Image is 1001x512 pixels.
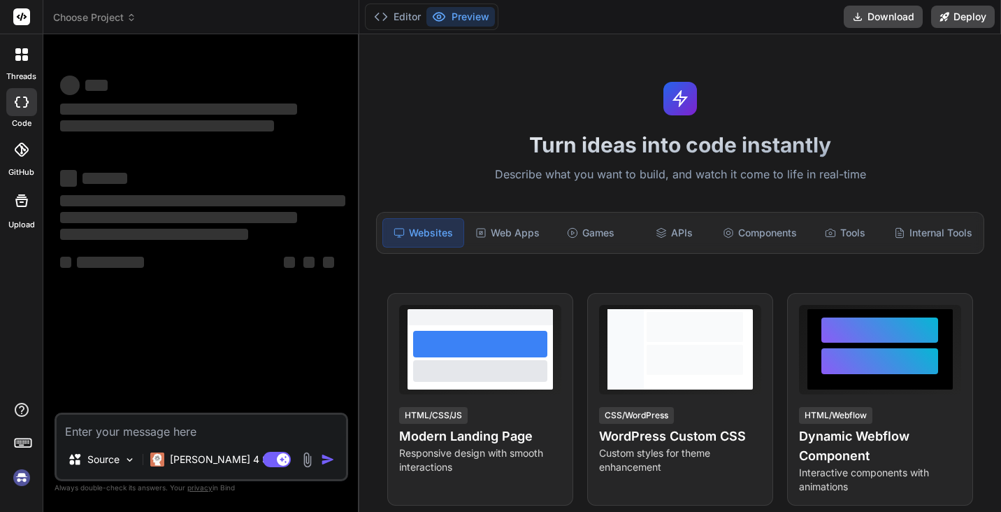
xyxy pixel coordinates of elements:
[426,7,495,27] button: Preview
[323,257,334,268] span: ‌
[550,218,631,248] div: Games
[124,454,136,466] img: Pick Models
[888,218,978,248] div: Internal Tools
[399,446,561,474] p: Responsive design with smooth interactions
[60,104,297,115] span: ‌
[170,453,274,467] p: [PERSON_NAME] 4 S..
[467,218,547,248] div: Web Apps
[382,218,464,248] div: Websites
[85,80,108,91] span: ‌
[844,6,923,28] button: Download
[60,257,71,268] span: ‌
[799,407,872,424] div: HTML/Webflow
[399,427,561,446] h4: Modern Landing Page
[321,453,335,467] img: icon
[399,407,468,424] div: HTML/CSS/JS
[717,218,802,248] div: Components
[77,257,144,268] span: ‌
[12,118,31,129] label: code
[8,166,34,178] label: GitHub
[805,218,886,248] div: Tools
[10,466,34,490] img: signin
[599,407,674,424] div: CSS/WordPress
[599,446,761,474] p: Custom styles for theme enhancement
[60,212,297,223] span: ‌
[87,453,120,467] p: Source
[187,483,213,492] span: privacy
[299,452,315,468] img: attachment
[303,257,315,268] span: ‌
[799,466,961,494] p: Interactive components with animations
[60,120,274,131] span: ‌
[634,218,714,248] div: APIs
[60,195,345,206] span: ‌
[599,427,761,446] h4: WordPress Custom CSS
[150,453,164,467] img: Claude 4 Sonnet
[60,229,248,240] span: ‌
[368,166,993,184] p: Describe what you want to build, and watch it come to life in real-time
[368,7,426,27] button: Editor
[284,257,295,268] span: ‌
[6,71,36,83] label: threads
[53,10,136,24] span: Choose Project
[55,481,348,495] p: Always double-check its answers. Your in Bind
[60,76,80,95] span: ‌
[368,132,993,157] h1: Turn ideas into code instantly
[60,170,77,187] span: ‌
[82,173,127,184] span: ‌
[799,427,961,466] h4: Dynamic Webflow Component
[8,219,35,231] label: Upload
[931,6,995,28] button: Deploy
